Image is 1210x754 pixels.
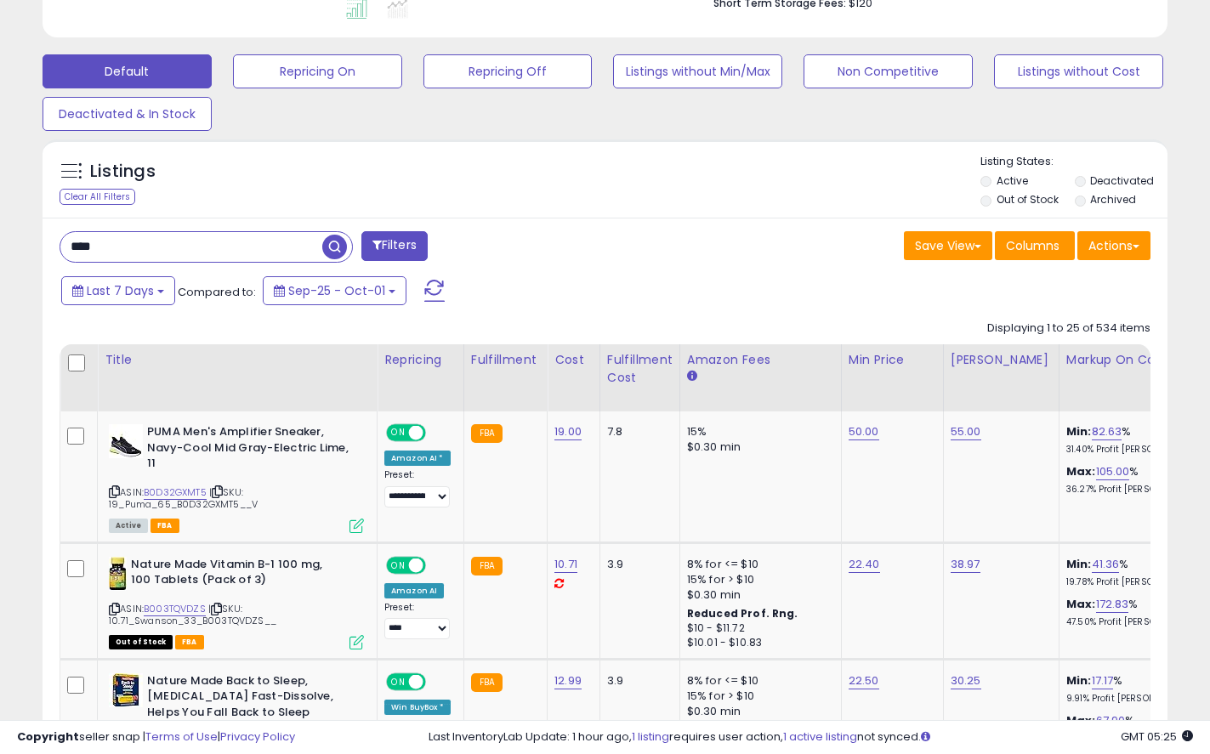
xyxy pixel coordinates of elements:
[1121,728,1193,745] span: 2025-10-9 05:25 GMT
[388,426,409,440] span: ON
[17,728,79,745] strong: Copyright
[1006,237,1059,254] span: Columns
[607,673,667,689] div: 3.9
[804,54,973,88] button: Non Competitive
[607,557,667,572] div: 3.9
[849,672,879,689] a: 22.50
[1066,673,1207,705] div: %
[109,635,173,649] span: All listings that are currently out of stock and unavailable for purchase on Amazon
[175,635,204,649] span: FBA
[783,728,857,745] a: 1 active listing
[687,621,828,636] div: $10 - $11.72
[995,231,1075,260] button: Columns
[1066,616,1207,628] p: 47.50% Profit [PERSON_NAME]
[61,276,175,305] button: Last 7 Days
[1066,484,1207,496] p: 36.27% Profit [PERSON_NAME]
[109,424,143,458] img: 316-D9wkF8L._SL40_.jpg
[951,556,980,573] a: 38.97
[17,729,295,745] div: seller snap | |
[1066,463,1096,479] b: Max:
[554,672,582,689] a: 12.99
[109,557,127,591] img: 51T4FkruxML._SL40_.jpg
[1066,424,1207,456] div: %
[109,602,276,627] span: | SKU: 10.71_Swanson_33_B003TQVDZS__
[151,519,179,533] span: FBA
[687,689,828,704] div: 15% for > $10
[849,423,879,440] a: 50.00
[90,160,156,184] h5: Listings
[109,673,143,707] img: 51Zh9foTW+L._SL40_.jpg
[147,424,354,476] b: PUMA Men's Amplifier Sneaker, Navy-Cool Mid Gray-Electric Lime, 11
[554,351,593,369] div: Cost
[361,231,428,261] button: Filters
[1066,693,1207,705] p: 9.91% Profit [PERSON_NAME]
[384,700,451,715] div: Win BuyBox *
[607,424,667,439] div: 7.8
[1090,192,1136,207] label: Archived
[263,276,406,305] button: Sep-25 - Oct-01
[429,729,1193,745] div: Last InventoryLab Update: 1 hour ago, requires user action, not synced.
[388,674,409,689] span: ON
[994,54,1163,88] button: Listings without Cost
[849,351,936,369] div: Min Price
[423,558,451,572] span: OFF
[951,423,981,440] a: 55.00
[997,192,1059,207] label: Out of Stock
[904,231,992,260] button: Save View
[60,189,135,205] div: Clear All Filters
[1066,596,1096,612] b: Max:
[233,54,402,88] button: Repricing On
[1066,444,1207,456] p: 31.40% Profit [PERSON_NAME]
[687,572,828,587] div: 15% for > $10
[1066,557,1207,588] div: %
[1096,596,1129,613] a: 172.83
[220,728,295,745] a: Privacy Policy
[632,728,669,745] a: 1 listing
[1092,672,1114,689] a: 17.17
[131,557,338,592] b: Nature Made Vitamin B-1 100 mg, 100 Tablets (Pack of 3)
[144,602,206,616] a: B003TQVDZS
[43,97,212,131] button: Deactivated & In Stock
[687,557,828,572] div: 8% for <= $10
[554,556,577,573] a: 10.71
[1092,556,1120,573] a: 41.36
[687,606,798,621] b: Reduced Prof. Rng.
[384,583,444,598] div: Amazon AI
[384,469,451,507] div: Preset:
[687,369,697,384] small: Amazon Fees.
[109,424,364,531] div: ASIN:
[1066,597,1207,628] div: %
[109,557,364,648] div: ASIN:
[109,519,148,533] span: All listings currently available for purchase on Amazon
[687,351,834,369] div: Amazon Fees
[471,673,503,692] small: FBA
[1096,463,1130,480] a: 105.00
[423,674,451,689] span: OFF
[471,351,540,369] div: Fulfillment
[1090,173,1154,188] label: Deactivated
[1066,556,1092,572] b: Min:
[384,602,451,640] div: Preset:
[687,439,828,455] div: $0.30 min
[384,451,451,466] div: Amazon AI *
[1066,576,1207,588] p: 19.78% Profit [PERSON_NAME]
[687,636,828,650] div: $10.01 - $10.83
[145,728,218,745] a: Terms of Use
[687,587,828,603] div: $0.30 min
[105,351,370,369] div: Title
[687,424,828,439] div: 15%
[987,320,1150,337] div: Displaying 1 to 25 of 534 items
[471,557,503,575] small: FBA
[1066,464,1207,496] div: %
[471,424,503,443] small: FBA
[423,426,451,440] span: OFF
[1077,231,1150,260] button: Actions
[687,673,828,689] div: 8% for <= $10
[109,485,258,511] span: | SKU: 19_Puma_65_B0D32GXMT5__V
[607,351,673,387] div: Fulfillment Cost
[144,485,207,500] a: B0D32GXMT5
[1092,423,1122,440] a: 82.63
[423,54,593,88] button: Repricing Off
[87,282,154,299] span: Last 7 Days
[951,672,981,689] a: 30.25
